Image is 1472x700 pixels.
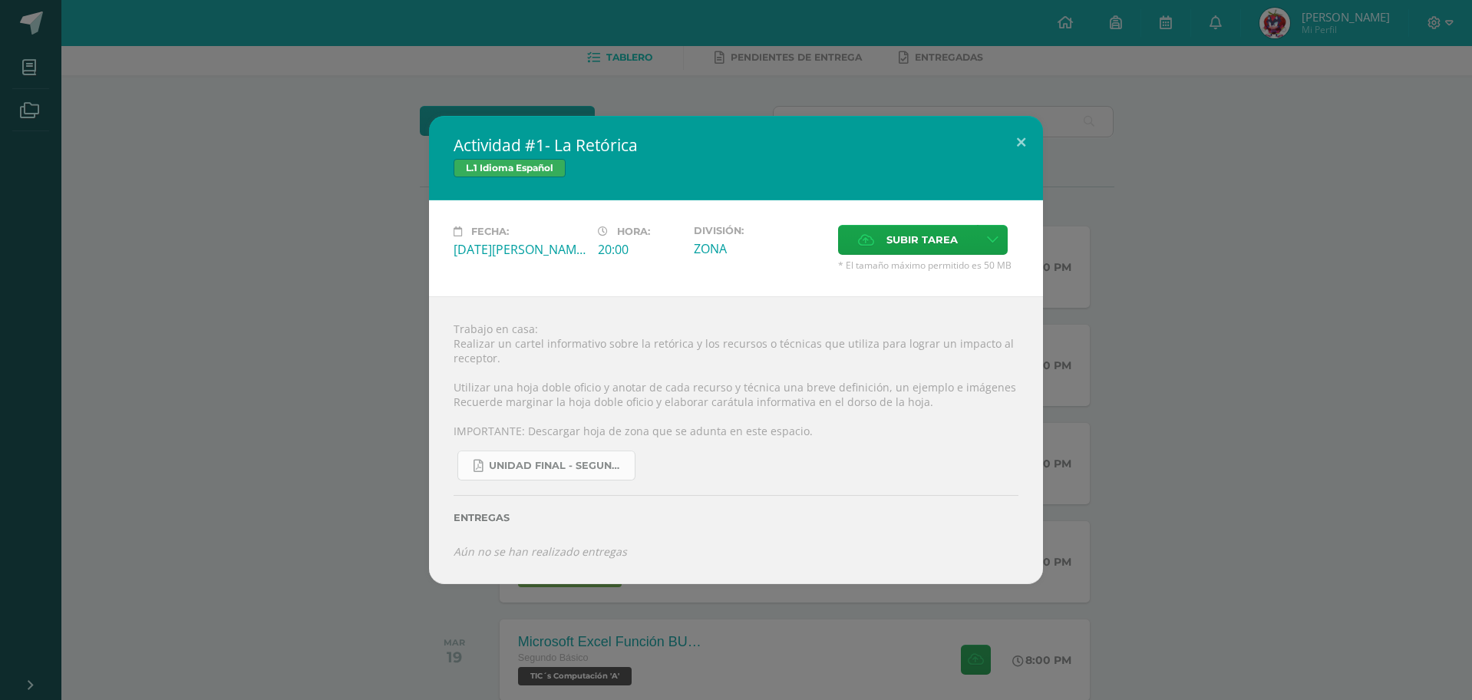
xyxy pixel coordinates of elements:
[617,226,650,237] span: Hora:
[457,451,635,480] a: UNIDAD FINAL - SEGUNDO BASICO A-B-C -.pdf
[454,241,586,258] div: [DATE][PERSON_NAME]
[454,544,627,559] i: Aún no se han realizado entregas
[429,296,1043,583] div: Trabajo en casa: Realizar un cartel informativo sobre la retórica y los recursos o técnicas que u...
[454,512,1018,523] label: Entregas
[694,240,826,257] div: ZONA
[598,241,682,258] div: 20:00
[999,116,1043,168] button: Close (Esc)
[838,259,1018,272] span: * El tamaño máximo permitido es 50 MB
[454,159,566,177] span: L.1 Idioma Español
[489,460,627,472] span: UNIDAD FINAL - SEGUNDO BASICO A-B-C -.pdf
[886,226,958,254] span: Subir tarea
[454,134,1018,156] h2: Actividad #1- La Retórica
[471,226,509,237] span: Fecha:
[694,225,826,236] label: División:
